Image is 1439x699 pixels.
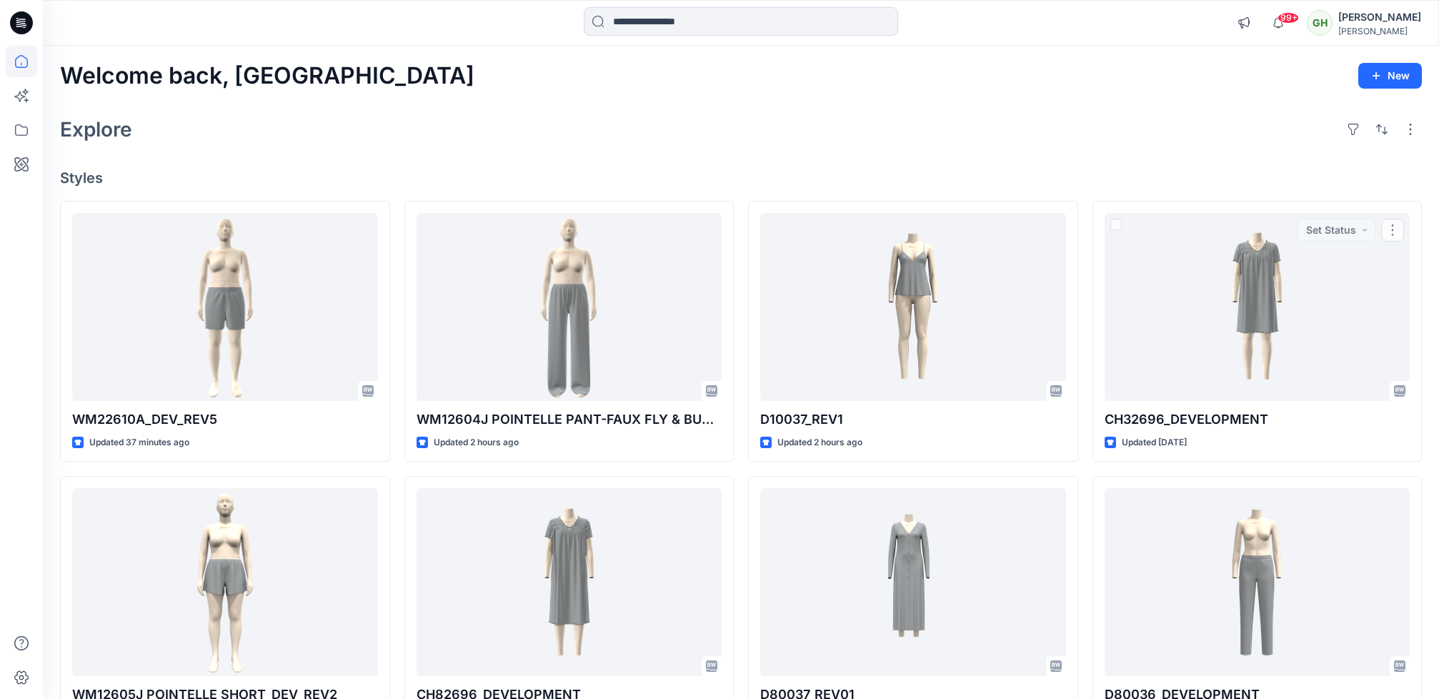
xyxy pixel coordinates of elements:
[72,410,378,430] p: WM22610A_DEV_REV5
[417,410,722,430] p: WM12604J POINTELLE PANT-FAUX FLY & BUTTONS + PICOT_REV2
[60,169,1422,187] h4: Styles
[1338,9,1421,26] div: [PERSON_NAME]
[1338,26,1421,36] div: [PERSON_NAME]
[434,435,519,450] p: Updated 2 hours ago
[1105,488,1410,676] a: D80036_DEVELOPMENT
[417,213,722,401] a: WM12604J POINTELLE PANT-FAUX FLY & BUTTONS + PICOT_REV2
[60,63,474,89] h2: Welcome back, [GEOGRAPHIC_DATA]
[1278,12,1299,24] span: 99+
[760,488,1066,676] a: D80037_REV01
[1122,435,1187,450] p: Updated [DATE]
[1105,213,1410,401] a: CH32696_DEVELOPMENT
[1307,10,1333,36] div: GH
[60,118,132,141] h2: Explore
[417,488,722,676] a: CH82696_DEVELOPMENT
[72,213,378,401] a: WM22610A_DEV_REV5
[760,213,1066,401] a: D10037_REV1
[89,435,189,450] p: Updated 37 minutes ago
[760,410,1066,430] p: D10037_REV1
[1105,410,1410,430] p: CH32696_DEVELOPMENT
[72,488,378,676] a: WM12605J POINTELLE SHORT_DEV_REV2
[777,435,862,450] p: Updated 2 hours ago
[1358,63,1422,89] button: New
